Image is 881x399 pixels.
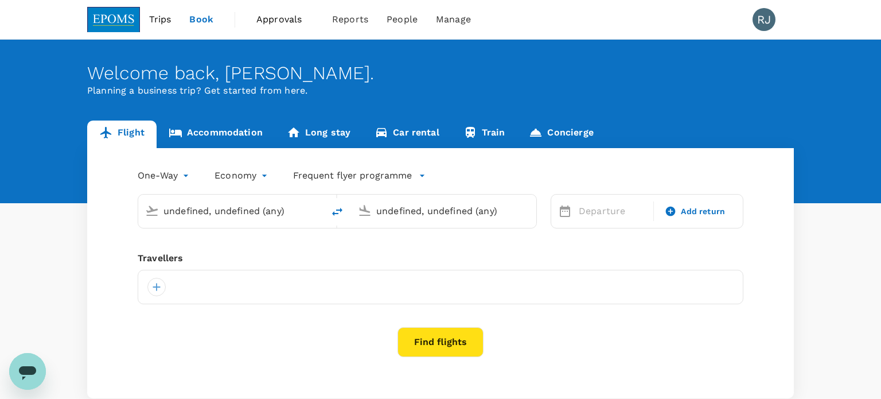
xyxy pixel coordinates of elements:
[293,169,412,183] p: Frequent flyer programme
[256,13,314,26] span: Approvals
[275,121,362,148] a: Long stay
[149,13,171,26] span: Trips
[387,13,418,26] span: People
[681,206,725,218] span: Add return
[517,121,605,148] a: Concierge
[528,210,531,212] button: Open
[753,8,775,31] div: RJ
[315,210,318,212] button: Open
[189,13,213,26] span: Book
[397,327,484,357] button: Find flights
[362,121,451,148] a: Car rental
[579,204,646,218] p: Departure
[332,13,368,26] span: Reports
[451,121,517,148] a: Train
[87,121,157,148] a: Flight
[157,121,275,148] a: Accommodation
[87,7,140,32] img: EPOMS SDN BHD
[293,169,426,183] button: Frequent flyer programme
[9,353,46,390] iframe: Button to launch messaging window
[138,166,192,185] div: One-Way
[215,166,270,185] div: Economy
[323,198,351,226] button: delete
[163,202,299,220] input: Depart from
[436,13,471,26] span: Manage
[138,251,743,265] div: Travellers
[376,202,512,220] input: Going to
[87,84,794,98] p: Planning a business trip? Get started from here.
[87,63,794,84] div: Welcome back , [PERSON_NAME] .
